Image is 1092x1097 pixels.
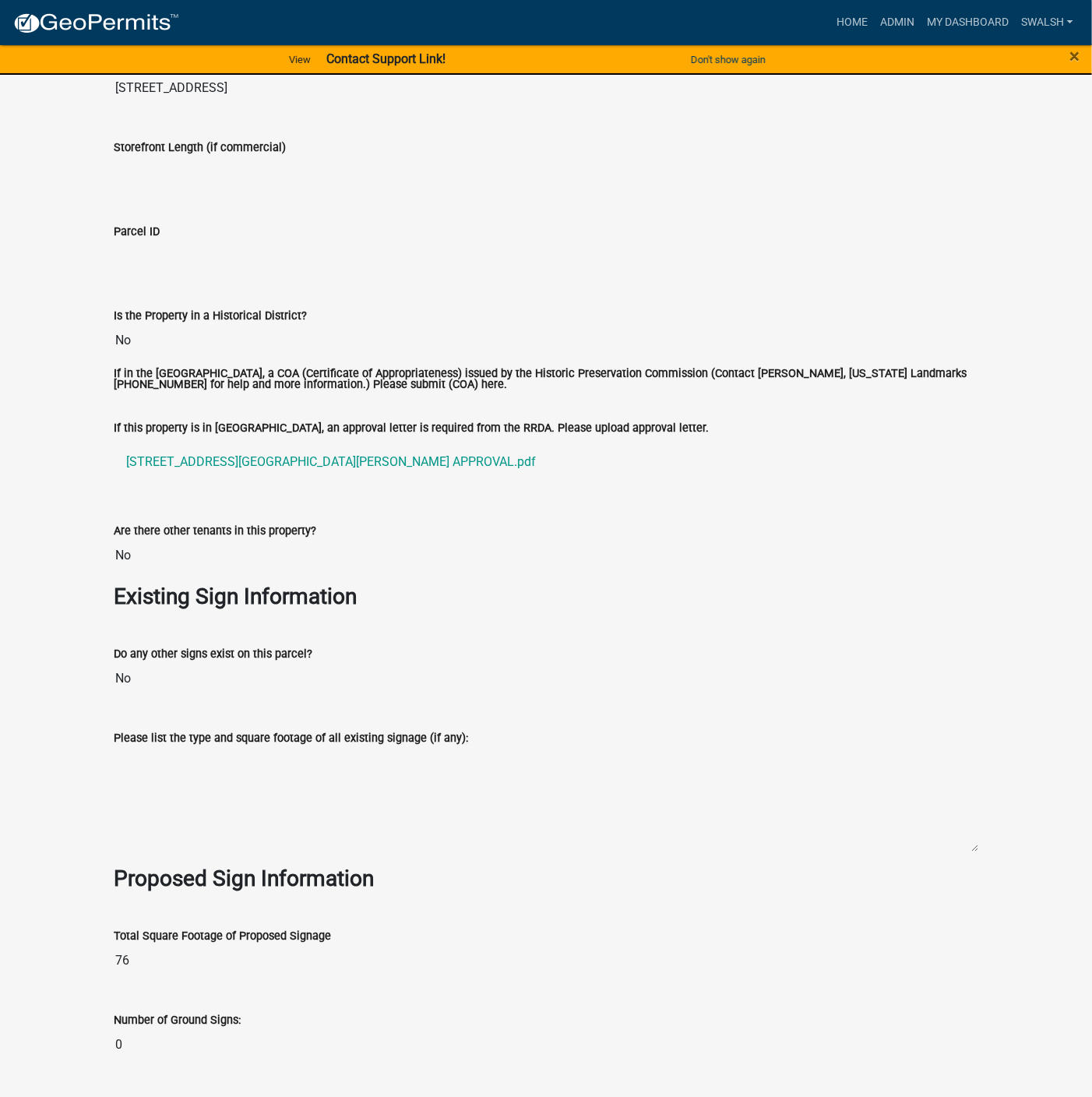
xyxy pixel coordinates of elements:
button: Close [1070,47,1080,65]
a: My Dashboard [921,8,1015,37]
span: × [1070,45,1080,67]
label: If in the [GEOGRAPHIC_DATA], a COA (Certificate of Appropriateness) issued by the Historic Preser... [114,369,978,391]
label: Are there other tenants in this property? [114,526,316,537]
strong: Contact Support Link! [326,51,446,66]
strong: Proposed Sign Information [114,866,374,891]
label: Is the Property in a Historical District? [114,311,307,322]
label: If this property is in [GEOGRAPHIC_DATA], an approval letter is required from the RRDA. Please up... [114,423,709,434]
button: Don't show again [685,47,772,72]
label: Total Square Footage of Proposed Signage [114,931,331,942]
label: Parcel ID [114,227,160,238]
a: Home [830,8,874,37]
a: [STREET_ADDRESS][GEOGRAPHIC_DATA][PERSON_NAME] APPROVAL.pdf [114,443,978,481]
a: swalsh [1015,8,1080,37]
label: Storefront Length (if commercial) [114,143,286,153]
label: Number of Ground Signs: [114,1015,241,1026]
a: Admin [874,8,921,37]
a: View [283,47,317,72]
label: Do any other signs exist on this parcel? [114,649,312,660]
label: Please list the type and square footage of all existing signage (if any): [114,733,468,744]
strong: Existing Sign Information [114,584,357,609]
